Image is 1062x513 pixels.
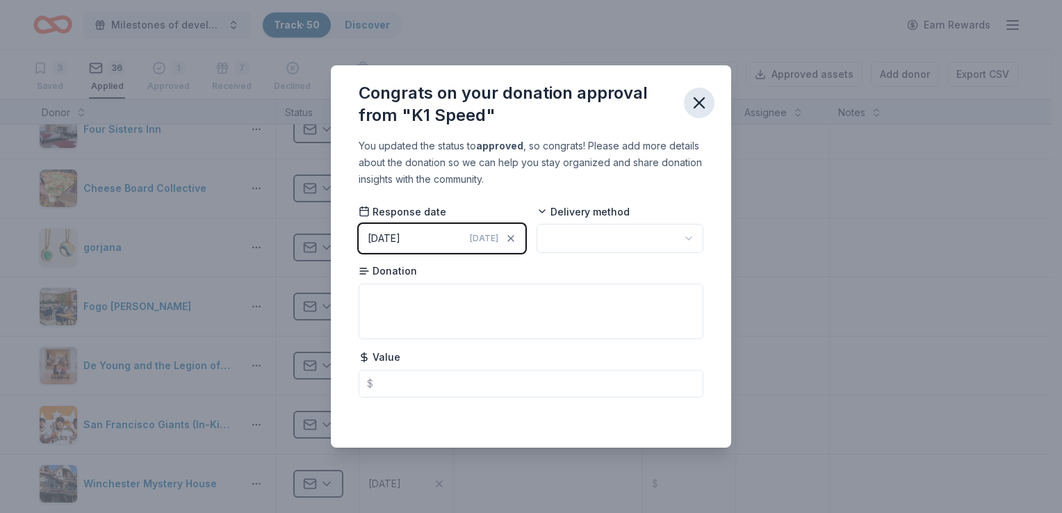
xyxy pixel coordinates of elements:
[470,233,498,244] span: [DATE]
[359,205,446,219] span: Response date
[537,205,630,219] span: Delivery method
[359,350,400,364] span: Value
[359,264,417,278] span: Donation
[359,224,525,253] button: [DATE][DATE]
[359,138,703,188] div: You updated the status to , so congrats! Please add more details about the donation so we can hel...
[476,140,523,152] b: approved
[359,82,673,127] div: Congrats on your donation approval from "K1 Speed"
[368,230,400,247] div: [DATE]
